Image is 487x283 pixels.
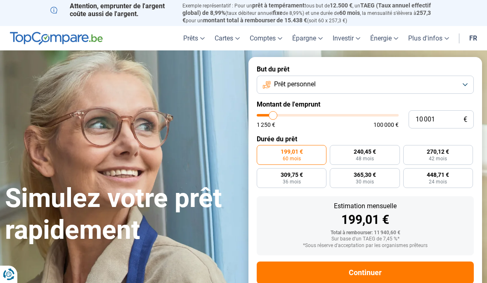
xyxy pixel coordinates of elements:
[283,156,301,161] span: 60 mois
[210,26,245,50] a: Cartes
[252,2,305,9] span: prêt à tempérament
[203,17,307,24] span: montant total à rembourser de 15.438 €
[5,183,239,246] h1: Simulez votre prêt rapidement
[464,26,482,50] a: fr
[374,122,399,128] span: 100 000 €
[403,26,454,50] a: Plus d'infos
[281,149,303,155] span: 199,01 €
[354,172,376,178] span: 365,30 €
[263,236,467,242] div: Sur base d'un TAEG de 7,45 %*
[427,172,449,178] span: 448,71 €
[429,179,447,184] span: 24 mois
[263,203,467,209] div: Estimation mensuelle
[339,10,360,16] span: 60 mois
[356,156,374,161] span: 48 mois
[182,2,431,16] span: TAEG (Taux annuel effectif global) de 8,99%
[257,65,474,73] label: But du prêt
[263,243,467,249] div: *Sous réserve d'acceptation par les organismes prêteurs
[463,116,467,123] span: €
[429,156,447,161] span: 42 mois
[178,26,210,50] a: Prêts
[274,80,316,89] span: Prêt personnel
[182,10,431,24] span: 257,3 €
[263,214,467,226] div: 199,01 €
[50,2,173,18] p: Attention, emprunter de l'argent coûte aussi de l'argent.
[257,100,474,108] label: Montant de l'emprunt
[257,135,474,143] label: Durée du prêt
[283,179,301,184] span: 36 mois
[263,230,467,236] div: Total à rembourser: 11 940,60 €
[365,26,403,50] a: Énergie
[330,2,352,9] span: 12.500 €
[182,2,437,24] p: Exemple représentatif : Pour un tous but de , un (taux débiteur annuel de 8,99%) et une durée de ...
[273,10,283,16] span: fixe
[427,149,449,155] span: 270,12 €
[354,149,376,155] span: 240,45 €
[245,26,287,50] a: Comptes
[328,26,365,50] a: Investir
[281,172,303,178] span: 309,75 €
[356,179,374,184] span: 30 mois
[257,122,275,128] span: 1 250 €
[287,26,328,50] a: Épargne
[10,32,103,45] img: TopCompare
[257,76,474,94] button: Prêt personnel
